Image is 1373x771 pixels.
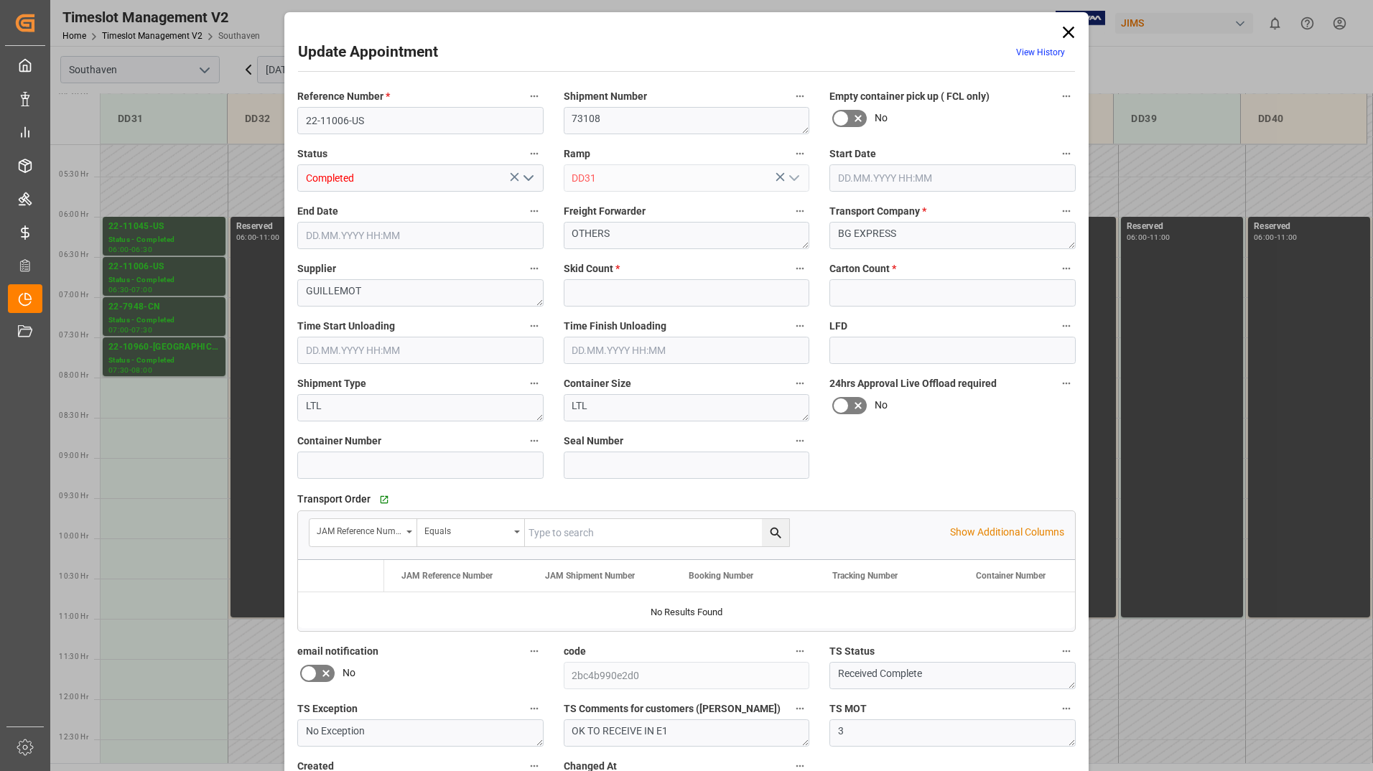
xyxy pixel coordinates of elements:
[1057,699,1076,718] button: TS MOT
[564,319,666,334] span: Time Finish Unloading
[525,642,544,660] button: email notification
[564,107,810,134] textarea: 73108
[829,644,875,659] span: TS Status
[417,519,525,546] button: open menu
[297,146,327,162] span: Status
[297,164,544,192] input: Type to search/select
[564,164,810,192] input: Type to search/select
[297,394,544,421] textarea: LTL
[297,644,378,659] span: email notification
[297,719,544,747] textarea: No Exception
[564,434,623,449] span: Seal Number
[564,376,631,391] span: Container Size
[297,279,544,307] textarea: GUILLEMOT
[829,701,867,716] span: TS MOT
[564,222,810,249] textarea: OTHERS
[829,146,876,162] span: Start Date
[791,317,809,335] button: Time Finish Unloading
[525,431,544,450] button: Container Number
[525,699,544,718] button: TS Exception
[829,261,896,276] span: Carton Count
[875,398,888,413] span: No
[783,167,804,190] button: open menu
[525,317,544,335] button: Time Start Unloading
[1057,374,1076,393] button: 24hrs Approval Live Offload required
[829,89,990,104] span: Empty container pick up ( FCL only)
[298,41,438,64] h2: Update Appointment
[525,202,544,220] button: End Date
[829,204,926,219] span: Transport Company
[297,319,395,334] span: Time Start Unloading
[950,525,1064,540] p: Show Additional Columns
[525,144,544,163] button: Status
[343,665,355,681] span: No
[564,146,590,162] span: Ramp
[829,319,847,334] span: LFD
[564,719,810,747] textarea: OK TO RECEIVE IN E1
[1057,317,1076,335] button: LFD
[832,571,898,581] span: Tracking Number
[689,571,753,581] span: Booking Number
[564,337,810,364] input: DD.MM.YYYY HH:MM
[564,644,586,659] span: code
[297,204,338,219] span: End Date
[791,374,809,393] button: Container Size
[829,164,1076,192] input: DD.MM.YYYY HH:MM
[791,699,809,718] button: TS Comments for customers ([PERSON_NAME])
[762,519,789,546] button: search button
[564,394,810,421] textarea: LTL
[516,167,538,190] button: open menu
[297,434,381,449] span: Container Number
[424,521,509,538] div: Equals
[525,259,544,278] button: Supplier
[564,261,620,276] span: Skid Count
[317,521,401,538] div: JAM Reference Number
[297,492,371,507] span: Transport Order
[791,259,809,278] button: Skid Count *
[829,719,1076,747] textarea: 3
[829,222,1076,249] textarea: BG EXPRESS
[564,204,646,219] span: Freight Forwarder
[297,337,544,364] input: DD.MM.YYYY HH:MM
[1057,144,1076,163] button: Start Date
[1057,259,1076,278] button: Carton Count *
[1057,202,1076,220] button: Transport Company *
[829,376,997,391] span: 24hrs Approval Live Offload required
[297,222,544,249] input: DD.MM.YYYY HH:MM
[791,144,809,163] button: Ramp
[1016,47,1065,57] a: View History
[791,642,809,660] button: code
[525,87,544,106] button: Reference Number *
[564,89,647,104] span: Shipment Number
[309,519,417,546] button: open menu
[297,376,366,391] span: Shipment Type
[829,662,1076,689] textarea: Received Complete
[791,431,809,450] button: Seal Number
[545,571,635,581] span: JAM Shipment Number
[1057,87,1076,106] button: Empty container pick up ( FCL only)
[791,202,809,220] button: Freight Forwarder
[564,701,781,716] span: TS Comments for customers ([PERSON_NAME])
[297,89,390,104] span: Reference Number
[297,261,336,276] span: Supplier
[401,571,493,581] span: JAM Reference Number
[525,374,544,393] button: Shipment Type
[525,519,789,546] input: Type to search
[791,87,809,106] button: Shipment Number
[976,571,1046,581] span: Container Number
[297,701,358,716] span: TS Exception
[1057,642,1076,660] button: TS Status
[875,111,888,126] span: No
